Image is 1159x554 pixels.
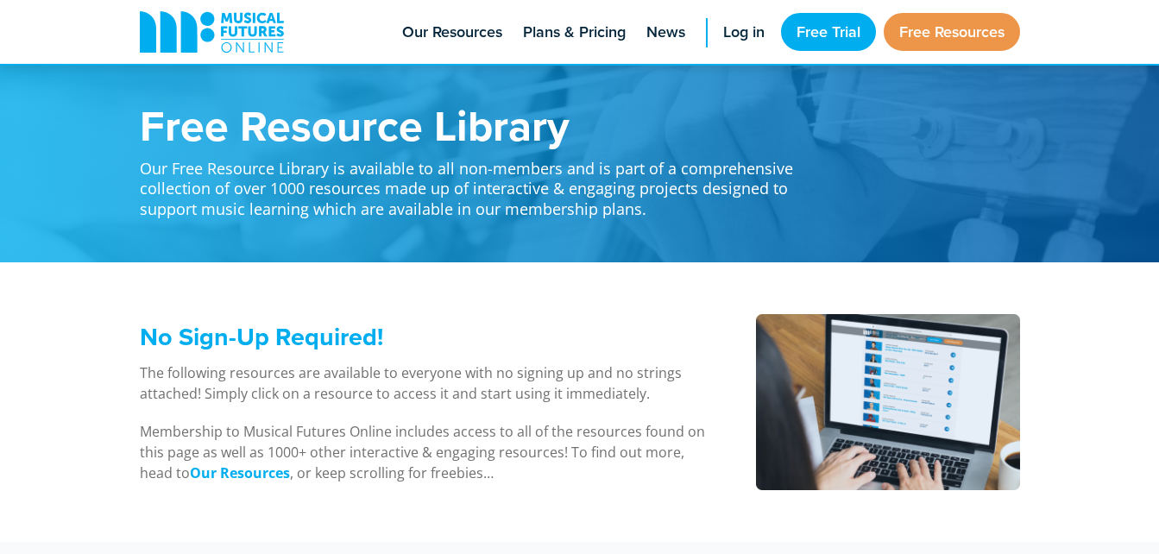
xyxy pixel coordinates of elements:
p: Our Free Resource Library is available to all non-members and is part of a comprehensive collecti... [140,147,813,219]
span: Our Resources [402,21,502,44]
p: The following resources are available to everyone with no signing up and no strings attached! Sim... [140,362,712,404]
span: Log in [723,21,765,44]
h1: Free Resource Library [140,104,813,147]
a: Free Resources [884,13,1020,51]
a: Our Resources [190,463,290,483]
span: News [646,21,685,44]
strong: Our Resources [190,463,290,482]
span: No Sign-Up Required! [140,318,383,355]
span: Plans & Pricing [523,21,626,44]
a: Free Trial [781,13,876,51]
p: Membership to Musical Futures Online includes access to all of the resources found on this page a... [140,421,712,483]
